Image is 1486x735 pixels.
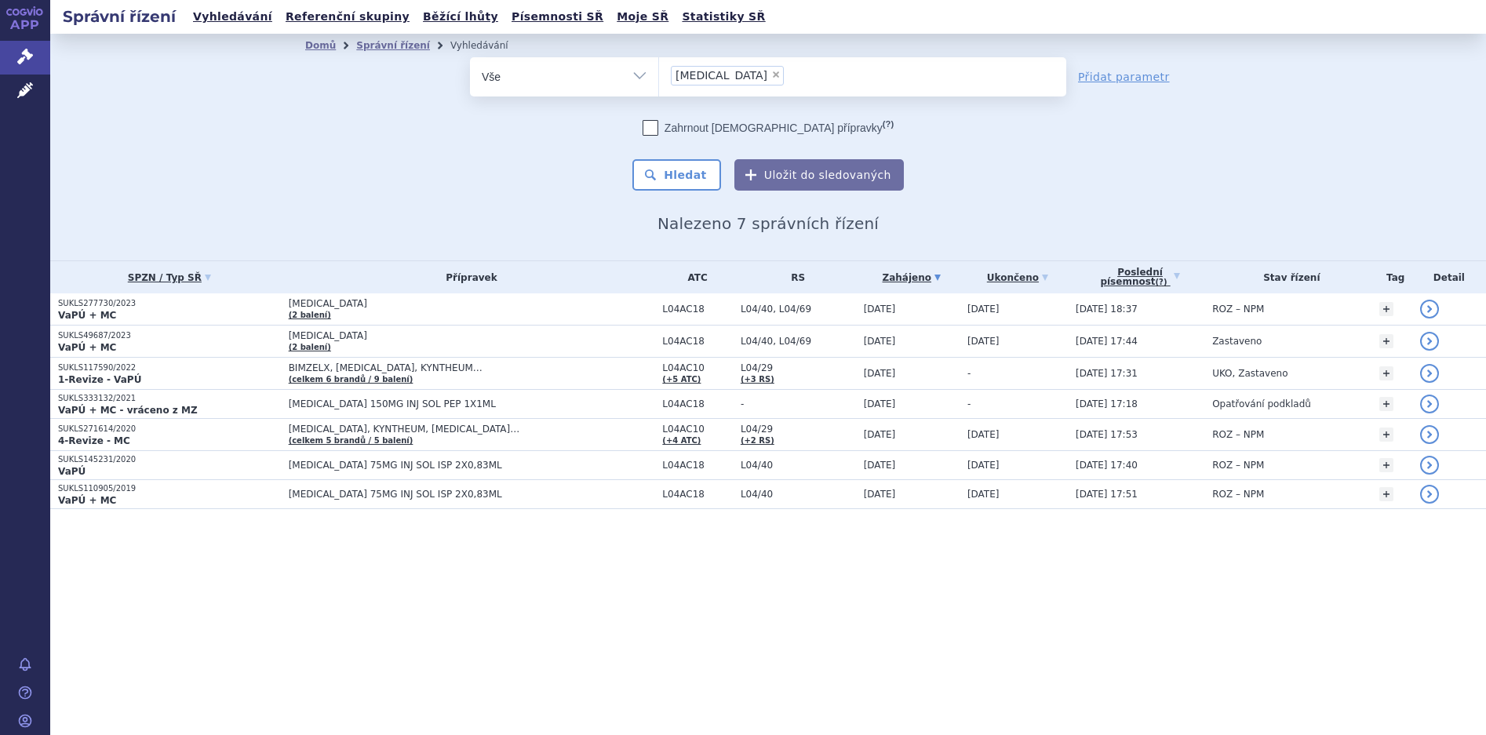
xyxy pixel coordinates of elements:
span: ROZ – NPM [1212,429,1264,440]
span: [DATE] [967,429,1000,440]
span: [DATE] [864,336,896,347]
span: × [771,70,781,79]
a: detail [1420,425,1439,444]
strong: VaPÚ [58,466,86,477]
span: L04AC10 [662,424,733,435]
a: detail [1420,300,1439,318]
span: L04AC18 [662,304,733,315]
a: + [1379,302,1393,316]
p: SUKLS110905/2019 [58,483,281,494]
a: detail [1420,364,1439,383]
strong: VaPÚ + MC - vráceno z MZ [58,405,198,416]
a: detail [1420,456,1439,475]
span: [DATE] 17:53 [1076,429,1138,440]
a: Běžící lhůty [418,6,503,27]
span: [DATE] 18:37 [1076,304,1138,315]
a: + [1379,366,1393,380]
strong: 4-Revize - MC [58,435,130,446]
a: + [1379,334,1393,348]
a: + [1379,458,1393,472]
span: [DATE] [967,304,1000,315]
span: - [967,368,971,379]
span: [MEDICAL_DATA] [676,70,767,81]
a: + [1379,397,1393,411]
a: Domů [305,40,336,51]
a: detail [1420,332,1439,351]
span: [DATE] [967,336,1000,347]
span: [DATE] [967,489,1000,500]
strong: VaPÚ + MC [58,495,116,506]
a: (+3 RS) [741,375,774,384]
a: Zahájeno [864,267,960,289]
a: Správní řízení [356,40,430,51]
th: Detail [1412,261,1486,293]
span: Zastaveno [1212,336,1262,347]
span: L04AC18 [662,398,733,409]
span: ROZ – NPM [1212,304,1264,315]
label: Zahrnout [DEMOGRAPHIC_DATA] přípravky [643,120,894,136]
span: L04/29 [741,362,856,373]
span: [MEDICAL_DATA] 150MG INJ SOL PEP 1X1ML [289,398,655,409]
a: Referenční skupiny [281,6,414,27]
abbr: (?) [1156,278,1167,287]
span: [DATE] [967,460,1000,471]
abbr: (?) [883,119,894,129]
a: detail [1420,485,1439,504]
span: L04AC18 [662,489,733,500]
a: + [1379,487,1393,501]
th: Tag [1371,261,1412,293]
span: [DATE] [864,368,896,379]
th: ATC [654,261,733,293]
a: (2 balení) [289,311,331,319]
span: [DATE] 17:44 [1076,336,1138,347]
input: [MEDICAL_DATA] [789,65,797,85]
a: Moje SŘ [612,6,673,27]
span: [DATE] 17:51 [1076,489,1138,500]
a: (2 balení) [289,343,331,351]
span: L04/29 [741,424,856,435]
span: L04/40 [741,460,856,471]
h2: Správní řízení [50,5,188,27]
span: L04AC18 [662,460,733,471]
p: SUKLS49687/2023 [58,330,281,341]
th: RS [733,261,856,293]
a: Vyhledávání [188,6,277,27]
strong: 1-Revize - VaPÚ [58,374,141,385]
p: SUKLS333132/2021 [58,393,281,404]
p: SUKLS271614/2020 [58,424,281,435]
span: L04/40 [741,489,856,500]
span: [DATE] [864,489,896,500]
a: Písemnosti SŘ [507,6,608,27]
span: [MEDICAL_DATA], KYNTHEUM, [MEDICAL_DATA]… [289,424,655,435]
span: ROZ – NPM [1212,460,1264,471]
a: + [1379,428,1393,442]
span: Opatřování podkladů [1212,398,1311,409]
span: [MEDICAL_DATA] 75MG INJ SOL ISP 2X0,83ML [289,460,655,471]
span: [DATE] 17:31 [1076,368,1138,379]
strong: VaPÚ + MC [58,342,116,353]
button: Hledat [632,159,721,191]
p: SUKLS145231/2020 [58,454,281,465]
li: Vyhledávání [450,34,529,57]
th: Přípravek [281,261,655,293]
span: L04/40, L04/69 [741,304,856,315]
span: - [741,398,856,409]
span: [DATE] [864,429,896,440]
span: [MEDICAL_DATA] [289,330,655,341]
a: (+4 ATC) [662,436,701,445]
a: Ukončeno [967,267,1068,289]
a: (+5 ATC) [662,375,701,384]
button: Uložit do sledovaných [734,159,904,191]
span: L04/40, L04/69 [741,336,856,347]
a: (celkem 6 brandů / 9 balení) [289,375,413,384]
strong: VaPÚ + MC [58,310,116,321]
span: Nalezeno 7 správních řízení [657,214,879,233]
a: (+2 RS) [741,436,774,445]
span: BIMZELX, [MEDICAL_DATA], KYNTHEUM… [289,362,655,373]
span: [DATE] [864,304,896,315]
span: [DATE] 17:18 [1076,398,1138,409]
a: Statistiky SŘ [677,6,770,27]
p: SUKLS277730/2023 [58,298,281,309]
a: detail [1420,395,1439,413]
span: - [967,398,971,409]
